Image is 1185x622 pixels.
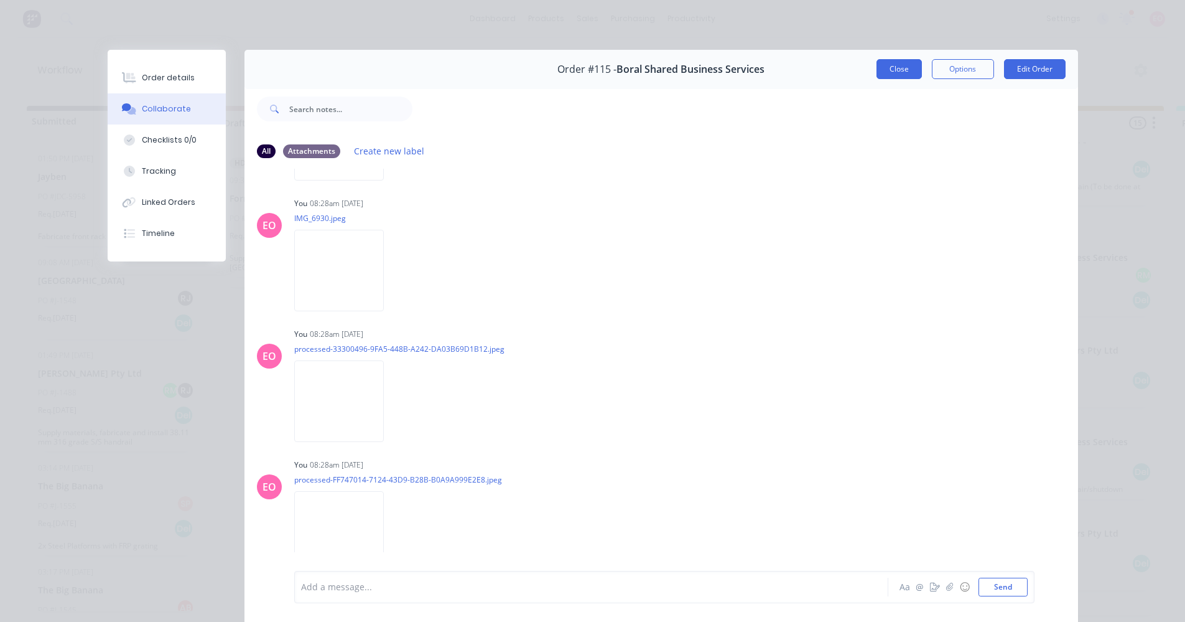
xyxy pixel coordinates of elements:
div: Attachments [283,144,340,158]
p: IMG_6930.jpeg [294,213,396,224]
span: Boral Shared Business Services [616,64,764,75]
div: Linked Orders [142,197,195,208]
div: Checklists 0/0 [142,134,197,146]
div: Timeline [142,228,175,239]
button: @ [913,580,927,595]
button: Close [876,59,922,79]
button: Order details [108,62,226,93]
button: Edit Order [1004,59,1066,79]
div: 08:28am [DATE] [310,459,363,471]
button: Send [978,578,1028,596]
div: 08:28am [DATE] [310,198,363,209]
button: Tracking [108,156,226,187]
p: processed-33300496-9FA5-448B-A242-DA03B69D1B12.jpeg [294,344,504,354]
div: EO [263,349,276,364]
div: Collaborate [142,103,191,115]
div: Order details [142,72,195,83]
div: All [257,144,276,158]
div: EO [263,218,276,233]
button: Aa [898,580,913,595]
button: Linked Orders [108,187,226,218]
button: Collaborate [108,93,226,125]
p: processed-FF747014-7124-43D9-B28B-B0A9A999E2E8.jpeg [294,474,502,485]
div: EO [263,479,276,494]
div: You [294,198,307,209]
div: You [294,329,307,340]
button: Create new label [348,143,431,159]
div: Tracking [142,166,176,177]
button: Checklists 0/0 [108,125,226,156]
div: 08:28am [DATE] [310,329,363,340]
input: Search notes... [289,97,412,121]
button: Timeline [108,218,226,249]
span: Order #115 - [557,64,616,75]
button: ☺ [957,580,972,595]
div: You [294,459,307,471]
button: Options [932,59,994,79]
